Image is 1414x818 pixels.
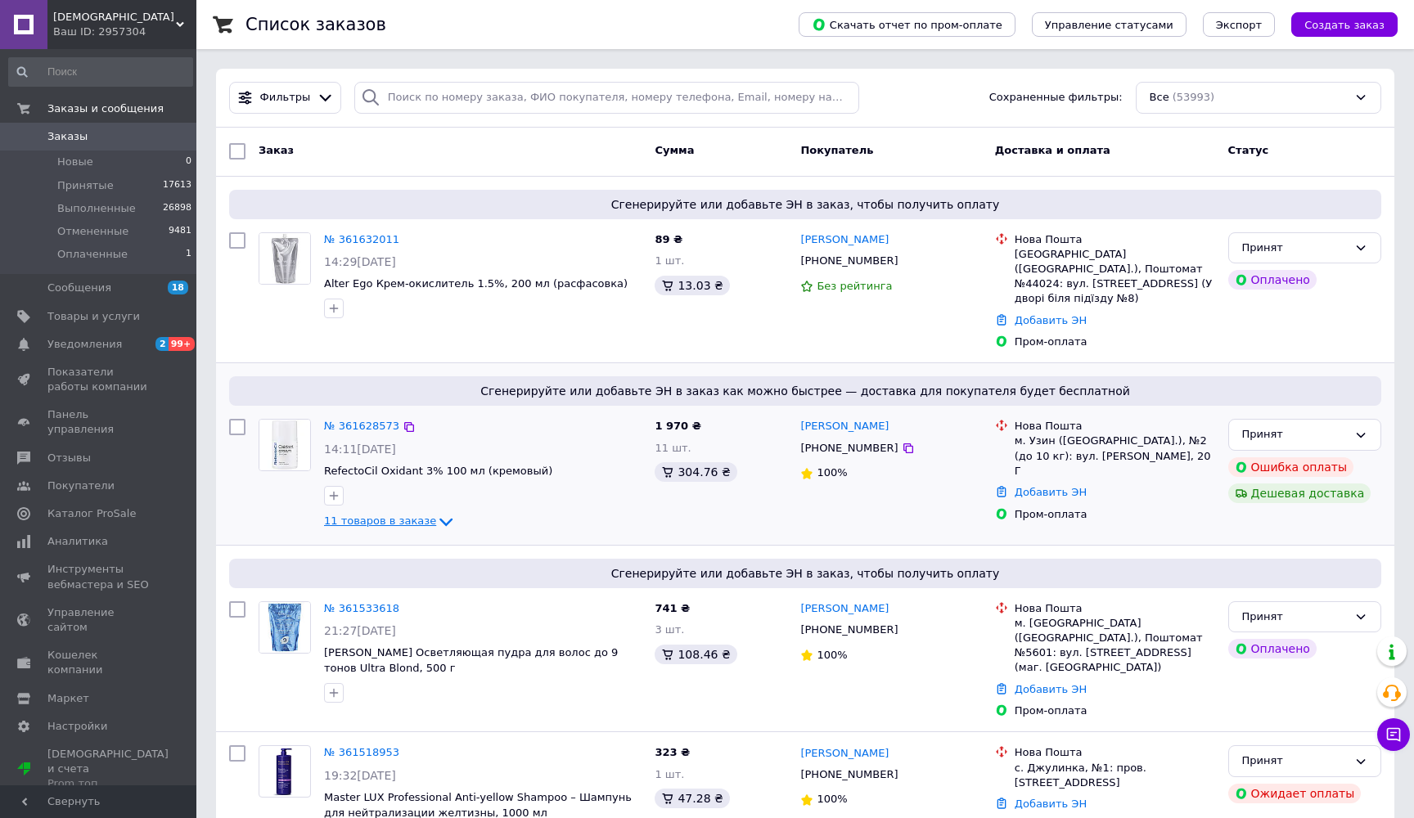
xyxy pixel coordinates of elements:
span: 21:27[DATE] [324,624,396,637]
div: 47.28 ₴ [655,789,729,808]
span: Статус [1228,144,1269,156]
div: Пром-оплата [1015,335,1215,349]
span: Создать заказ [1304,19,1385,31]
div: Пром-оплата [1015,507,1215,522]
button: Чат с покупателем [1377,718,1410,751]
span: Все [1150,90,1169,106]
h1: Список заказов [245,15,386,34]
a: № 361628573 [324,420,399,432]
div: Prom топ [47,776,169,791]
div: Принят [1242,753,1348,770]
span: 19:32[DATE] [324,769,396,782]
a: Добавить ЭН [1015,486,1087,498]
span: 89 ₴ [655,233,682,245]
span: Оплаченные [57,247,128,262]
button: Управление статусами [1032,12,1187,37]
span: Скачать отчет по пром-оплате [812,17,1002,32]
div: Ваш ID: 2957304 [53,25,196,39]
a: Фото товару [259,419,311,471]
a: Добавить ЭН [1015,314,1087,326]
span: 100% [817,793,847,805]
span: 1 970 ₴ [655,420,700,432]
span: Фильтры [260,90,311,106]
input: Поиск [8,57,193,87]
img: Фото товару [259,420,310,470]
span: Без рейтинга [817,280,892,292]
span: (53993) [1173,91,1215,103]
a: Добавить ЭН [1015,683,1087,695]
span: 11 шт. [655,442,691,454]
span: Выполненные [57,201,136,216]
span: 14:29[DATE] [324,255,396,268]
a: № 361533618 [324,602,399,614]
div: с. Джулинка, №1: пров. [STREET_ADDRESS] [1015,761,1215,790]
span: Маркет [47,691,89,706]
span: 0 [186,155,191,169]
button: Скачать отчет по пром-оплате [799,12,1015,37]
a: Alter Ego Крем-окислитель 1.5%, 200 мл (расфасовка) [324,277,628,290]
span: Аналитика [47,534,108,549]
div: [PHONE_NUMBER] [797,250,901,272]
div: Нова Пошта [1015,232,1215,247]
span: Показатели работы компании [47,365,151,394]
img: Фото товару [259,233,310,284]
span: Сохраненные фильтры: [989,90,1123,106]
div: Нова Пошта [1015,745,1215,760]
span: Экспорт [1216,19,1262,31]
a: [PERSON_NAME] [800,746,889,762]
div: м. Узин ([GEOGRAPHIC_DATA].), №2 (до 10 кг): вул. [PERSON_NAME], 20 Г [1015,434,1215,479]
img: Фото товару [259,602,310,653]
span: Покупатели [47,479,115,493]
a: [PERSON_NAME] Осветляющая пудра для волос до 9 тонов Ultra Blond, 500 г [324,646,618,674]
input: Поиск по номеру заказа, ФИО покупателя, номеру телефона, Email, номеру накладной [354,82,859,114]
div: 304.76 ₴ [655,462,736,482]
span: Панель управления [47,407,151,437]
div: Нова Пошта [1015,601,1215,616]
span: Заказы и сообщения [47,101,164,116]
span: Отмененные [57,224,128,239]
a: 11 товаров в заказе [324,515,456,527]
span: Управление сайтом [47,605,151,635]
span: Уведомления [47,337,122,352]
span: 1 шт. [655,768,684,780]
button: Создать заказ [1291,12,1398,37]
span: 323 ₴ [655,746,690,758]
span: Заказы [47,129,88,144]
div: [GEOGRAPHIC_DATA] ([GEOGRAPHIC_DATA].), Поштомат №44024: вул. [STREET_ADDRESS] (У дворі біля підї... [1015,247,1215,307]
span: 100% [817,466,847,479]
div: 108.46 ₴ [655,645,736,664]
span: Сгенерируйте или добавьте ЭН в заказ, чтобы получить оплату [236,565,1375,582]
a: [PERSON_NAME] [800,232,889,248]
span: Покупатель [800,144,873,156]
a: Добавить ЭН [1015,798,1087,810]
span: 3 шт. [655,623,684,636]
span: 26898 [163,201,191,216]
span: Сгенерируйте или добавьте ЭН в заказ как можно быстрее — доставка для покупателя будет бесплатной [236,383,1375,399]
span: [DEMOGRAPHIC_DATA] и счета [47,747,169,792]
div: Оплачено [1228,270,1317,290]
span: Отзывы [47,451,91,465]
span: Управление статусами [1045,19,1173,31]
div: Дешевая доставка [1228,483,1371,503]
span: Доставка и оплата [995,144,1110,156]
span: Сгенерируйте или добавьте ЭН в заказ, чтобы получить оплату [236,196,1375,213]
a: № 361518953 [324,746,399,758]
a: RefectoCil Oxidant 3% 100 мл (кремовый) [324,465,552,477]
a: Создать заказ [1275,18,1398,30]
span: Сообщения [47,281,111,295]
span: Харизма [53,10,176,25]
div: Ожидает оплаты [1228,784,1362,803]
div: 13.03 ₴ [655,276,729,295]
button: Экспорт [1203,12,1275,37]
span: 14:11[DATE] [324,443,396,456]
span: Настройки [47,719,107,734]
span: Сумма [655,144,694,156]
div: Принят [1242,609,1348,626]
div: [PHONE_NUMBER] [797,619,901,640]
span: 17613 [163,178,191,193]
a: Фото товару [259,601,311,654]
span: 18 [168,281,188,294]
